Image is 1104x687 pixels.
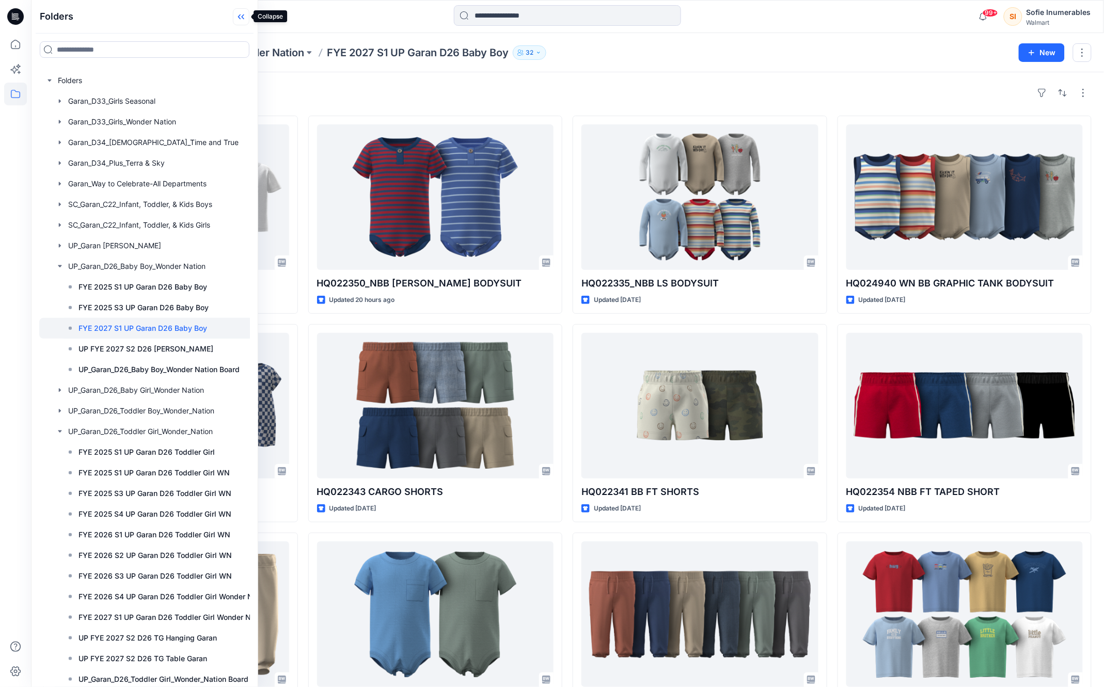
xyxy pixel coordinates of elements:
[78,281,207,293] p: FYE 2025 S1 UP Garan D26 Baby Boy
[329,503,376,514] p: Updated [DATE]
[1019,43,1065,62] button: New
[594,295,641,306] p: Updated [DATE]
[78,590,270,603] p: FYE 2026 S4 UP Garan D26 Toddler Girl Wonder Nation
[513,45,546,60] button: 32
[78,467,230,479] p: FYE 2025 S1 UP Garan D26 Toddler Girl WN
[846,333,1083,478] a: HQ022354 NBB FT TAPED SHORT
[846,276,1083,291] p: HQ024940 WN BB GRAPHIC TANK BODYSUIT
[78,508,231,520] p: FYE 2025 S4 UP Garan D26 Toddler Girl WN
[846,485,1083,499] p: HQ022354 NBB FT TAPED SHORT
[317,541,554,687] a: HQ022339_NBB SS POCKET BODYSUIT
[78,570,232,582] p: FYE 2026 S3 UP Garan D26 Toddler Girl WN
[78,363,240,376] p: UP_Garan_D26_Baby Boy_Wonder Nation Board
[1027,19,1091,26] div: Walmart
[581,276,818,291] p: HQ022335_NBB LS BODYSUIT
[526,47,533,58] p: 32
[581,485,818,499] p: HQ022341 BB FT SHORTS
[78,487,231,500] p: FYE 2025 S3 UP Garan D26 Toddler Girl WN
[78,301,209,314] p: FYE 2025 S3 UP Garan D26 Baby Boy
[983,9,998,17] span: 99+
[78,611,268,624] p: FYE 2027 S1 UP Garan D26 Toddler Girl Wonder Nation
[78,322,207,334] p: FYE 2027 S1 UP Garan D26 Baby Boy
[581,124,818,270] a: HQ022335_NBB LS BODYSUIT
[317,485,554,499] p: HQ022343 CARGO SHORTS
[78,632,217,644] p: UP FYE 2027 S2 D26 TG Hanging Garan
[1004,7,1022,26] div: SI
[581,541,818,687] a: HQ022356 WN BB WOVEN JOGGER
[78,446,215,458] p: FYE 2025 S1 UP Garan D26 Toddler Girl
[581,333,818,478] a: HQ022341 BB FT SHORTS
[859,503,906,514] p: Updated [DATE]
[317,124,554,270] a: HQ022350_NBB SS HENLEY BODYSUIT
[327,45,509,60] p: FYE 2027 S1 UP Garan D26 Baby Boy
[317,276,554,291] p: HQ022350_NBB [PERSON_NAME] BODYSUIT
[329,295,395,306] p: Updated 20 hours ago
[78,652,207,665] p: UP FYE 2027 S2 D26 TG Table Garan
[78,673,248,685] p: UP_Garan_D26_Toddler Girl_Wonder_Nation Board
[859,295,906,306] p: Updated [DATE]
[78,343,213,355] p: UP FYE 2027 S2 D26 [PERSON_NAME]
[78,549,232,562] p: FYE 2026 S2 UP Garan D26 Toddler Girl WN
[846,124,1083,270] a: HQ024940 WN BB GRAPHIC TANK BODYSUIT
[1027,6,1091,19] div: Sofie Inumerables
[846,541,1083,687] a: HQ022346 WN BB SS TEE
[78,529,230,541] p: FYE 2026 S1 UP Garan D26 Toddler Girl WN
[594,503,641,514] p: Updated [DATE]
[317,333,554,478] a: HQ022343 CARGO SHORTS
